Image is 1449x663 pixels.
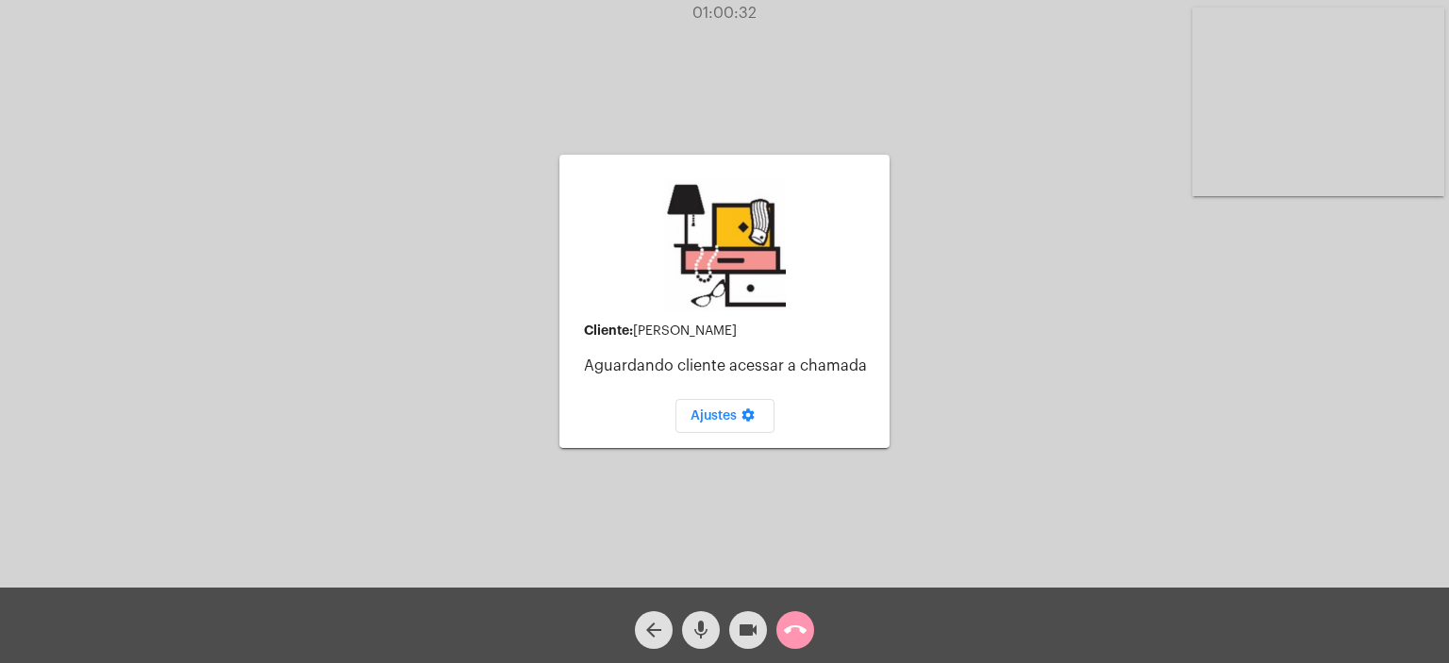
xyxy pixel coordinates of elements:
img: b0638e37-6cf5-c2ab-24d1-898c32f64f7f.jpg [663,179,785,311]
p: Aguardando cliente acessar a chamada [584,357,874,374]
span: 01:00:32 [692,6,757,21]
button: Ajustes [675,399,774,433]
mat-icon: videocam [737,619,759,641]
mat-icon: arrow_back [642,619,665,641]
mat-icon: mic [690,619,712,641]
mat-icon: settings [737,407,759,430]
div: [PERSON_NAME] [584,323,874,339]
mat-icon: call_end [784,619,807,641]
strong: Cliente: [584,323,633,337]
span: Ajustes [691,409,759,423]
